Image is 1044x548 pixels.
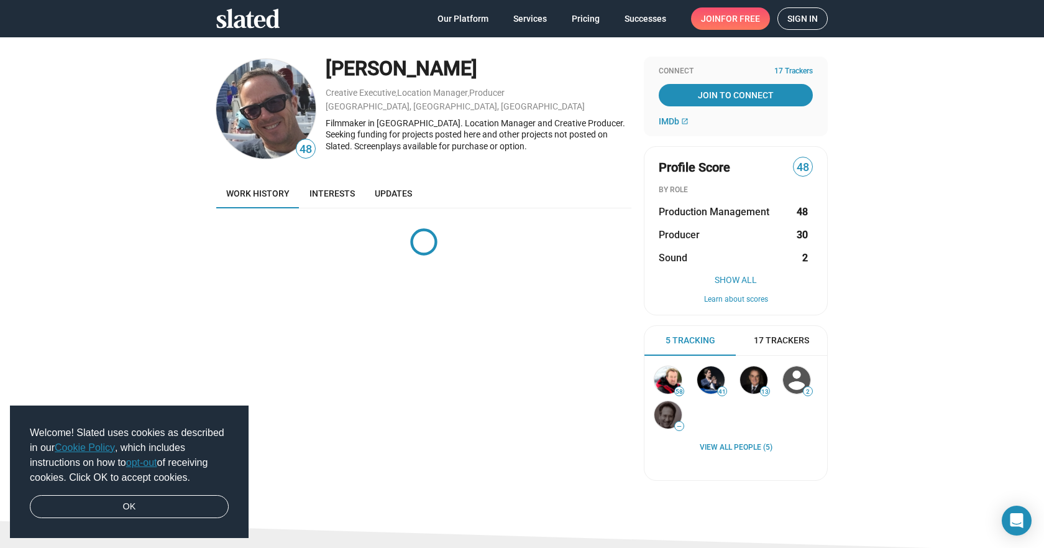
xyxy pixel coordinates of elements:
div: Filmmaker in [GEOGRAPHIC_DATA]. Location Manager and Creative Producer. Seeking funding for proje... [326,118,631,152]
span: Interests [309,188,355,198]
a: IMDb [659,116,689,126]
a: [GEOGRAPHIC_DATA], [GEOGRAPHIC_DATA], [GEOGRAPHIC_DATA] [326,101,585,111]
span: Join To Connect [661,84,810,106]
a: Cookie Policy [55,442,115,453]
span: Producer [659,228,700,241]
div: [PERSON_NAME] [326,55,631,82]
a: Producer [469,88,505,98]
a: View all People (5) [700,443,772,453]
a: opt-out [126,457,157,468]
img: Philip Sedgwick [740,366,767,394]
span: Welcome! Slated uses cookies as described in our , which includes instructions on how to of recei... [30,425,229,485]
a: Location Manager [397,88,468,98]
strong: 2 [802,251,808,264]
span: 5 Tracking [666,335,715,346]
strong: 48 [797,205,808,218]
span: Join [701,7,760,30]
img: Stephan Paternot [697,366,725,394]
span: Our Platform [437,7,488,30]
span: Pricing [572,7,600,30]
span: Production Management [659,205,769,218]
button: Learn about scores [659,295,813,305]
span: Work history [226,188,290,198]
a: Interests [300,179,365,208]
span: 17 Trackers [774,67,813,77]
span: Profile Score [659,159,730,176]
span: Updates [375,188,412,198]
div: BY ROLE [659,185,813,195]
span: 48 [296,141,315,158]
span: , [468,90,469,97]
span: for free [721,7,760,30]
span: 13 [761,388,769,396]
span: — [675,423,684,430]
span: IMDb [659,116,679,126]
strong: 30 [797,228,808,241]
img: Caleb Duffy [216,59,316,159]
div: cookieconsent [10,406,249,539]
span: 2 [804,388,812,396]
span: Sign in [787,8,818,29]
span: 58 [675,388,684,396]
a: Our Platform [428,7,498,30]
a: dismiss cookie message [30,495,229,519]
a: Sign in [777,7,828,30]
img: Ralph Winter [654,366,682,394]
span: Sound [659,251,687,264]
a: Work history [216,179,300,208]
a: Creative Executive [326,88,396,98]
a: Pricing [562,7,610,30]
div: Connect [659,67,813,77]
span: , [396,90,397,97]
a: Services [503,7,557,30]
a: Successes [615,7,676,30]
a: Join To Connect [659,84,813,106]
a: Updates [365,179,422,208]
mat-icon: open_in_new [681,118,689,125]
img: GARY POLSKY [654,401,682,429]
span: 41 [718,388,726,396]
button: Show All [659,275,813,285]
span: Services [513,7,547,30]
div: Open Intercom Messenger [1002,506,1032,536]
span: 48 [794,159,812,176]
span: Successes [625,7,666,30]
a: Joinfor free [691,7,770,30]
span: 17 Trackers [754,335,809,346]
